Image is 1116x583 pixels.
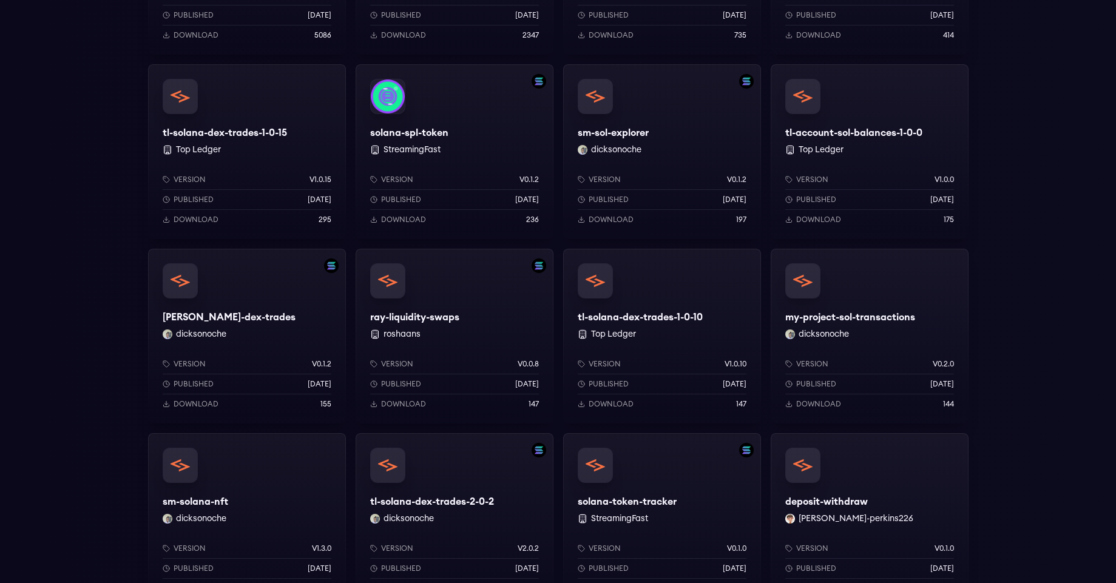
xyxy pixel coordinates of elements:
p: 197 [736,215,746,224]
img: Filter by solana network [739,443,754,457]
button: dicksonoche [799,328,849,340]
p: Download [381,30,426,40]
p: Version [796,175,828,184]
p: Published [381,195,421,204]
p: Download [589,215,634,224]
p: [DATE] [515,195,539,204]
p: Published [174,564,214,573]
button: StreamingFast [591,513,648,525]
p: [DATE] [930,379,954,389]
p: v0.1.0 [935,544,954,553]
p: v2.0.2 [518,544,539,553]
button: Top Ledger [176,144,221,156]
p: Published [589,564,629,573]
img: Filter by solana network [532,74,546,89]
button: dicksonoche [176,328,226,340]
p: Version [589,544,621,553]
p: Download [589,30,634,40]
p: Published [796,195,836,204]
p: v0.1.0 [727,544,746,553]
p: v0.0.8 [518,359,539,369]
button: Top Ledger [799,144,844,156]
p: v1.0.15 [309,175,331,184]
p: Download [174,30,218,40]
p: Version [174,175,206,184]
p: [DATE] [930,564,954,573]
p: Published [589,379,629,389]
p: 414 [943,30,954,40]
p: [DATE] [515,10,539,20]
p: Download [796,215,841,224]
p: v0.1.2 [519,175,539,184]
a: my-project-sol-transactionsmy-project-sol-transactionsdicksonoche dicksonocheVersionv0.2.0Publish... [771,249,969,423]
p: v1.3.0 [312,544,331,553]
a: Filter by solana networksimon-solana-dex-trades[PERSON_NAME]-dex-tradesdicksonoche dicksonocheVer... [148,249,346,423]
p: [DATE] [723,195,746,204]
p: [DATE] [308,195,331,204]
p: [DATE] [308,379,331,389]
img: Filter by solana network [532,258,546,273]
button: dicksonoche [591,144,641,156]
img: Filter by solana network [532,443,546,457]
button: [PERSON_NAME]-perkins226 [799,513,913,525]
p: [DATE] [723,10,746,20]
p: [DATE] [723,564,746,573]
img: Filter by solana network [739,74,754,89]
p: Version [381,544,413,553]
p: Published [381,379,421,389]
p: [DATE] [515,564,539,573]
p: 144 [943,399,954,409]
p: Download [174,215,218,224]
p: Version [381,175,413,184]
p: v0.1.2 [727,175,746,184]
p: Download [174,399,218,409]
p: [DATE] [930,10,954,20]
p: Version [589,175,621,184]
p: 175 [944,215,954,224]
p: Download [589,399,634,409]
button: dicksonoche [384,513,434,525]
p: 147 [529,399,539,409]
a: tl-account-sol-balances-1-0-0tl-account-sol-balances-1-0-0 Top LedgerVersionv1.0.0Published[DATE]... [771,64,969,239]
p: 236 [526,215,539,224]
p: [DATE] [308,564,331,573]
p: 735 [734,30,746,40]
a: Filter by solana networkray-liquidity-swapsray-liquidity-swaps roshaansVersionv0.0.8Published[DAT... [356,249,553,423]
p: Download [796,30,841,40]
p: [DATE] [930,195,954,204]
p: 155 [320,399,331,409]
p: Published [381,10,421,20]
p: Download [381,215,426,224]
p: Published [174,10,214,20]
p: v0.1.2 [312,359,331,369]
p: [DATE] [308,10,331,20]
p: Published [589,10,629,20]
p: Published [796,379,836,389]
p: [DATE] [723,379,746,389]
button: dicksonoche [176,513,226,525]
p: Version [174,359,206,369]
p: Version [589,359,621,369]
p: Download [381,399,426,409]
p: Version [796,359,828,369]
p: Published [589,195,629,204]
p: Version [381,359,413,369]
img: Filter by solana network [324,258,339,273]
p: Published [796,10,836,20]
button: Top Ledger [591,328,636,340]
p: Published [381,564,421,573]
p: 147 [736,399,746,409]
p: 5086 [314,30,331,40]
p: Published [174,379,214,389]
a: Filter by solana networksolana-spl-tokensolana-spl-token StreamingFastVersionv0.1.2Published[DATE... [356,64,553,239]
a: tl-solana-dex-trades-1-0-10tl-solana-dex-trades-1-0-10 Top LedgerVersionv1.0.10Published[DATE]Dow... [563,249,761,423]
p: [DATE] [515,379,539,389]
p: Version [796,544,828,553]
p: Download [796,399,841,409]
p: Published [796,564,836,573]
a: tl-solana-dex-trades-1-0-15tl-solana-dex-trades-1-0-15 Top LedgerVersionv1.0.15Published[DATE]Dow... [148,64,346,239]
p: v1.0.0 [935,175,954,184]
p: Published [174,195,214,204]
a: Filter by solana networksm-sol-explorersm-sol-explorerdicksonoche dicksonocheVersionv0.1.2Publish... [563,64,761,239]
p: v1.0.10 [725,359,746,369]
